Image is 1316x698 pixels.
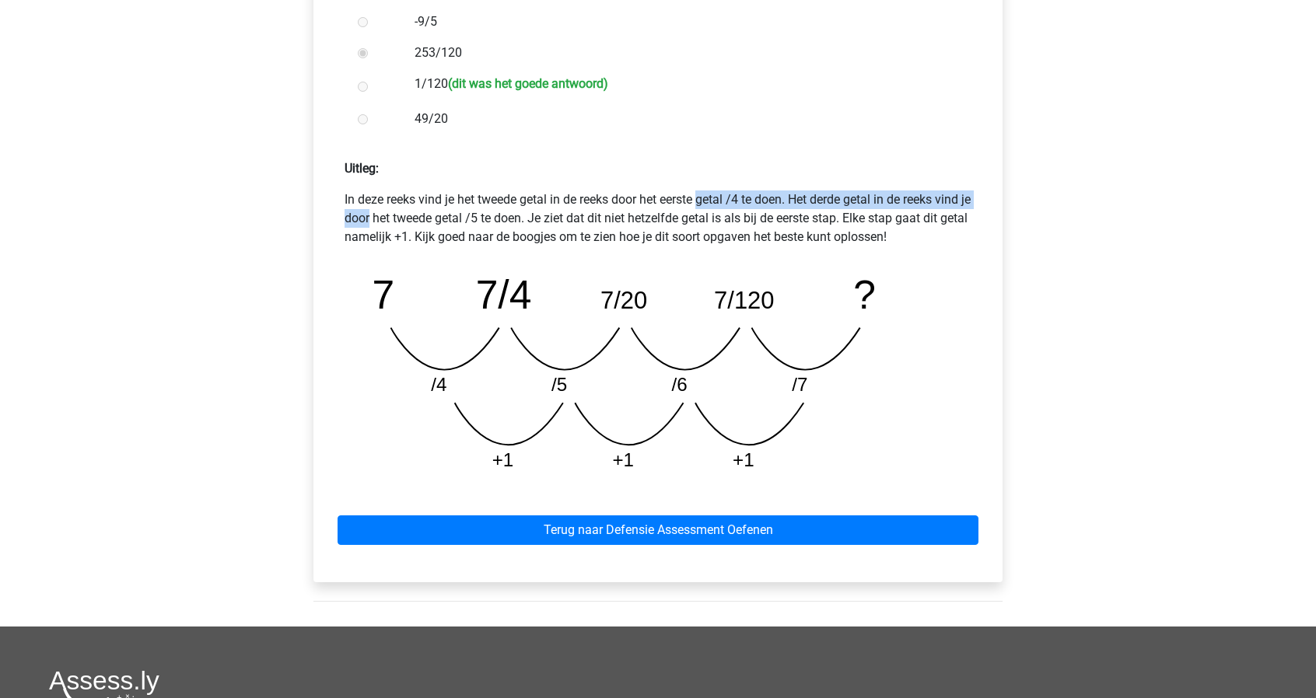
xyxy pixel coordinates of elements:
tspan: /7 [793,374,808,395]
tspan: 7/20 [600,287,647,314]
h6: (dit was het goede antwoord) [448,76,608,91]
tspan: 7/4 [476,272,532,317]
tspan: /6 [672,374,688,395]
tspan: 7/120 [715,287,775,314]
label: 49/20 [415,110,953,128]
tspan: /5 [551,374,567,395]
tspan: +1 [733,449,755,470]
tspan: +1 [613,449,635,470]
tspan: ? [854,272,877,317]
a: Terug naar Defensie Assessment Oefenen [338,515,978,545]
label: 1/120 [415,75,953,97]
tspan: +1 [492,449,514,470]
tspan: /4 [431,374,446,395]
p: In deze reeks vind je het tweede getal in de reeks door het eerste getal /4 te doen. Het derde ge... [345,190,971,246]
tspan: 7 [373,272,395,317]
strong: Uitleg: [345,161,379,176]
label: -9/5 [415,12,953,31]
label: 253/120 [415,44,953,62]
